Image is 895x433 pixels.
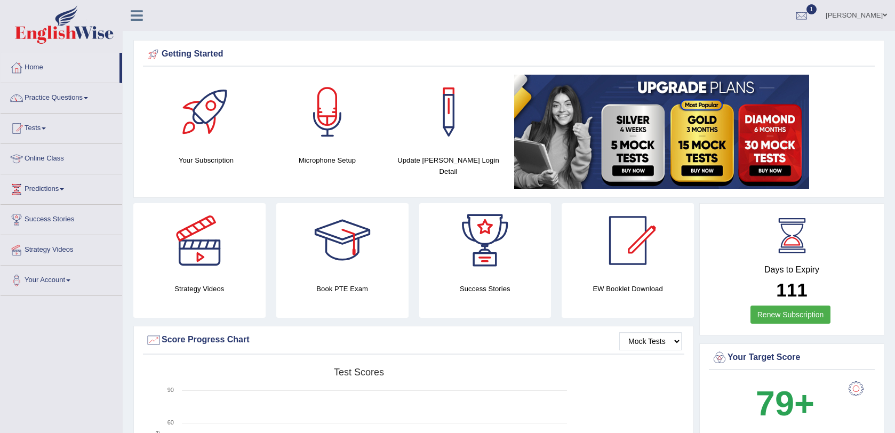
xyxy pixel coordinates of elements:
a: Renew Subscription [750,306,831,324]
a: Tests [1,114,122,140]
h4: Success Stories [419,283,552,294]
h4: Update [PERSON_NAME] Login Detail [393,155,504,177]
h4: Strategy Videos [133,283,266,294]
a: Success Stories [1,205,122,231]
h4: EW Booklet Download [562,283,694,294]
a: Your Account [1,266,122,292]
tspan: Test scores [334,367,384,378]
a: Strategy Videos [1,235,122,262]
div: Getting Started [146,46,872,62]
div: Your Target Score [712,350,872,366]
h4: Your Subscription [151,155,261,166]
b: 111 [776,279,807,300]
a: Online Class [1,144,122,171]
span: 1 [806,4,817,14]
a: Practice Questions [1,83,122,110]
text: 60 [167,419,174,426]
div: Score Progress Chart [146,332,682,348]
text: 90 [167,387,174,393]
h4: Days to Expiry [712,265,872,275]
a: Predictions [1,174,122,201]
b: 79+ [756,384,814,423]
h4: Book PTE Exam [276,283,409,294]
a: Home [1,53,119,79]
h4: Microphone Setup [272,155,382,166]
img: small5.jpg [514,75,809,189]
